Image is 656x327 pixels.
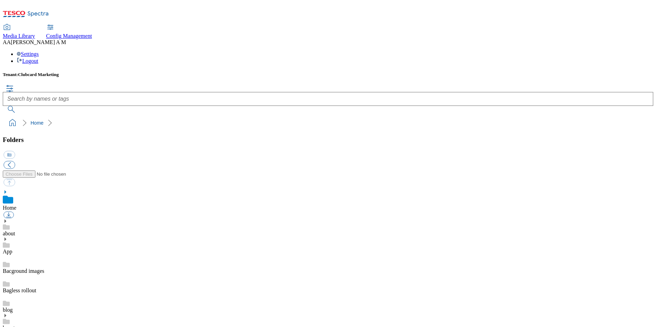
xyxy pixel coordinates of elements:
[46,25,92,39] a: Config Management
[3,92,653,106] input: Search by names or tags
[3,230,15,236] a: about
[3,268,44,274] a: Bacground images
[3,33,35,39] span: Media Library
[17,58,38,64] a: Logout
[31,120,43,126] a: Home
[3,72,653,77] h5: Tenant:
[3,25,35,39] a: Media Library
[46,33,92,39] span: Config Management
[3,249,12,254] a: App
[3,136,653,144] h3: Folders
[7,117,18,128] a: home
[3,307,12,313] a: blog
[3,205,16,211] a: Home
[3,287,36,293] a: Bagless rollout
[11,39,66,45] span: [PERSON_NAME] A M
[3,116,653,129] nav: breadcrumb
[3,39,11,45] span: AA
[17,51,39,57] a: Settings
[18,72,59,77] span: Clubcard Marketing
